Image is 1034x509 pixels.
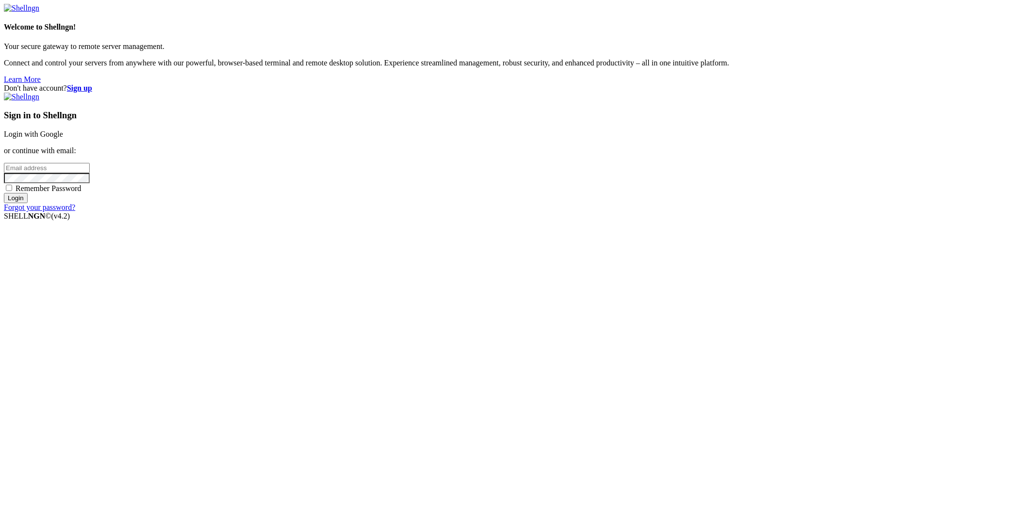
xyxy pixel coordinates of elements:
img: Shellngn [4,4,39,13]
p: Connect and control your servers from anywhere with our powerful, browser-based terminal and remo... [4,59,1030,67]
a: Forgot your password? [4,203,75,211]
input: Login [4,193,28,203]
a: Learn More [4,75,41,83]
span: SHELL © [4,212,70,220]
a: Sign up [67,84,92,92]
span: 4.2.0 [51,212,70,220]
p: or continue with email: [4,146,1030,155]
div: Don't have account? [4,84,1030,93]
span: Remember Password [16,184,81,192]
input: Email address [4,163,90,173]
input: Remember Password [6,185,12,191]
b: NGN [28,212,46,220]
p: Your secure gateway to remote server management. [4,42,1030,51]
img: Shellngn [4,93,39,101]
a: Login with Google [4,130,63,138]
h3: Sign in to Shellngn [4,110,1030,121]
h4: Welcome to Shellngn! [4,23,1030,32]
